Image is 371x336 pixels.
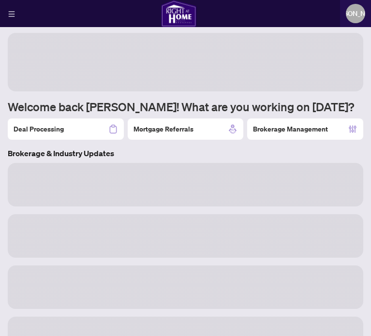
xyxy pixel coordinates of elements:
h2: Deal Processing [14,124,64,134]
span: menu [8,11,15,17]
h1: Welcome back [PERSON_NAME]! What are you working on [DATE]? [8,99,363,115]
h3: Brokerage & Industry Updates [8,147,363,159]
h2: Brokerage Management [253,124,328,134]
h2: Mortgage Referrals [134,124,193,134]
